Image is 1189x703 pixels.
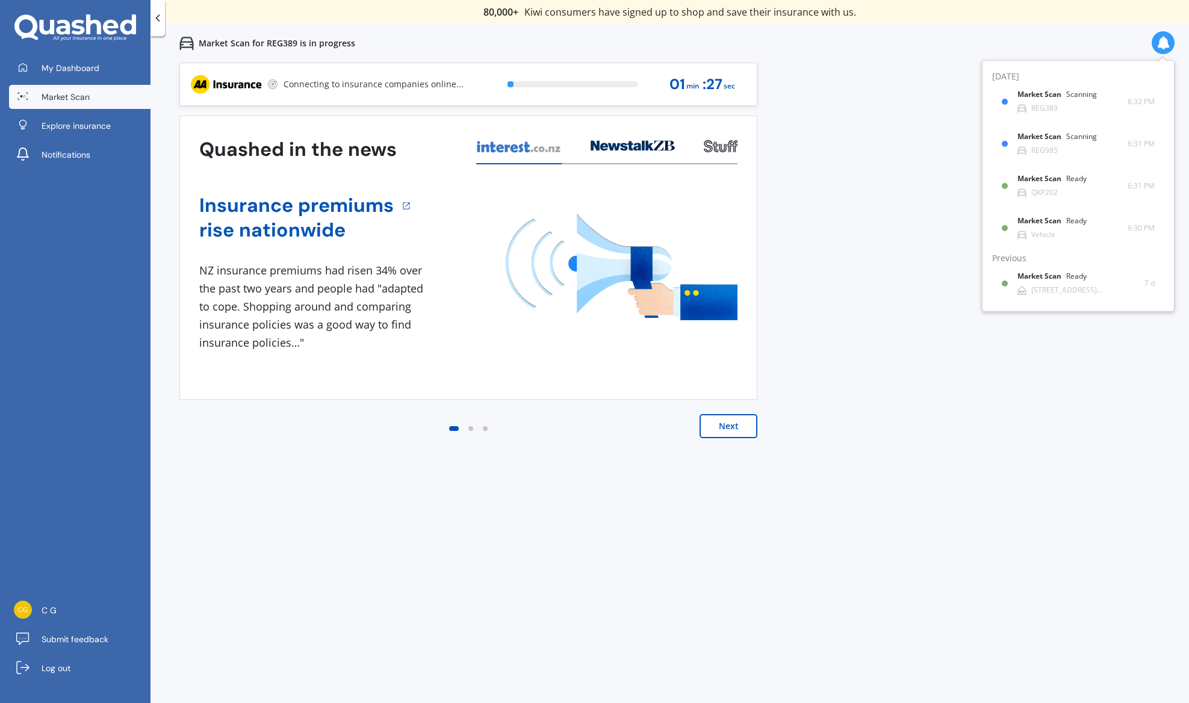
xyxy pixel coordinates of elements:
button: Next [700,414,757,438]
p: Market Scan for REG389 is in progress [199,37,355,49]
span: Log out [42,662,70,674]
b: Market Scan [1017,175,1066,183]
div: NZ insurance premiums had risen 34% over the past two years and people had "adapted to cope. Shop... [199,262,428,351]
b: Market Scan [1017,217,1066,225]
div: Ready [1066,272,1087,280]
b: Market Scan [1017,272,1066,280]
a: C G [9,598,151,622]
a: Explore insurance [9,114,151,138]
div: REG985 [1031,146,1058,155]
span: 6:30 PM [1128,222,1155,234]
a: Submit feedback [9,627,151,651]
span: 7 d [1144,277,1155,290]
img: car.f15378c7a67c060ca3f3.svg [179,36,194,51]
span: min [686,78,700,94]
div: Scanning [1066,90,1097,99]
p: Connecting to insurance companies online... [284,78,464,90]
div: [STREET_ADDRESS][PERSON_NAME] [1031,286,1144,294]
span: 6:31 PM [1128,138,1155,150]
span: Market Scan [42,91,90,103]
span: Notifications [42,149,90,161]
div: Previous [992,252,1164,265]
a: Log out [9,656,151,680]
span: : 27 [703,76,722,93]
img: media image [506,214,737,320]
div: [DATE] [992,70,1164,84]
a: rise nationwide [199,218,394,243]
div: REG389 [1031,104,1058,113]
span: 01 [669,76,685,93]
a: Insurance premiums [199,193,394,218]
div: Vehicle [1031,231,1055,239]
div: Scanning [1066,132,1097,141]
div: QKP202 [1031,188,1058,197]
h3: Quashed in the news [199,137,397,162]
img: 0c46f5c8987144b5e56ebf3fdfae319e [14,601,32,619]
span: My Dashboard [42,62,99,74]
a: Market Scan [9,85,151,109]
span: sec [724,78,735,94]
a: My Dashboard [9,56,151,80]
a: Notifications [9,143,151,167]
b: Market Scan [1017,90,1066,99]
div: Ready [1066,217,1087,225]
span: Submit feedback [42,633,108,645]
span: 6:32 PM [1128,96,1155,108]
span: C G [42,604,57,616]
div: Ready [1066,175,1087,183]
span: Explore insurance [42,120,111,132]
span: 6:31 PM [1128,180,1155,192]
b: Market Scan [1017,132,1066,141]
